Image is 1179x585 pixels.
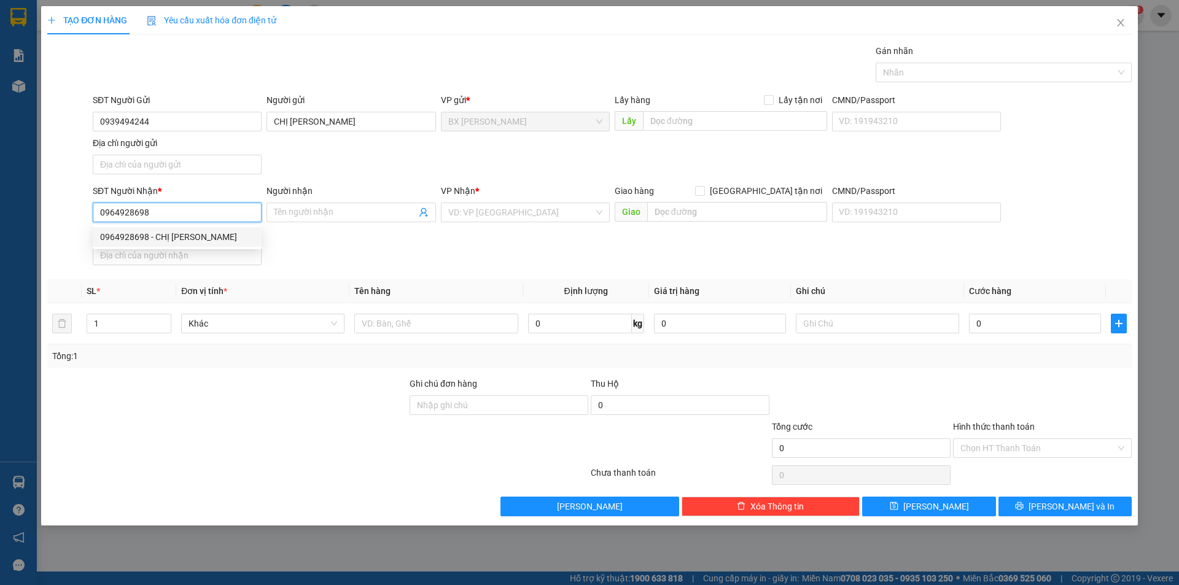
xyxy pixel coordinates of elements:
[354,286,391,296] span: Tên hàng
[448,112,602,131] span: BX Cao Lãnh
[796,314,959,333] input: Ghi Chú
[354,314,518,333] input: VD: Bàn, Ghế
[52,314,72,333] button: delete
[791,279,964,303] th: Ghi chú
[774,93,827,107] span: Lấy tận nơi
[10,72,69,115] span: GIỌT ĐẮNG
[10,10,109,40] div: BX [PERSON_NAME]
[705,184,827,198] span: [GEOGRAPHIC_DATA] tận nơi
[890,502,898,511] span: save
[1103,6,1138,41] button: Close
[682,497,860,516] button: deleteXóa Thông tin
[737,502,745,511] span: delete
[147,15,276,25] span: Yêu cầu xuất hóa đơn điện tử
[903,500,969,513] span: [PERSON_NAME]
[862,497,995,516] button: save[PERSON_NAME]
[117,53,242,70] div: 0382952149
[557,500,623,513] span: [PERSON_NAME]
[876,46,913,56] label: Gán nhãn
[87,286,96,296] span: SL
[615,111,643,131] span: Lấy
[647,202,827,222] input: Dọc đường
[441,186,475,196] span: VP Nhận
[10,12,29,25] span: Gửi:
[632,314,644,333] span: kg
[1116,18,1126,28] span: close
[998,497,1132,516] button: printer[PERSON_NAME] và In
[117,10,242,38] div: [GEOGRAPHIC_DATA]
[181,286,227,296] span: Đơn vị tính
[117,38,242,53] div: ANH SANG
[267,184,435,198] div: Người nhận
[500,497,679,516] button: [PERSON_NAME]
[589,466,771,487] div: Chưa thanh toán
[1029,500,1115,513] span: [PERSON_NAME] và In
[117,10,147,23] span: Nhận:
[47,15,127,25] span: TẠO ĐƠN HÀNG
[832,93,1001,107] div: CMND/Passport
[93,155,262,174] input: Địa chỉ của người gửi
[832,184,1001,198] div: CMND/Passport
[772,422,812,432] span: Tổng cước
[410,379,477,389] label: Ghi chú đơn hàng
[93,136,262,150] div: Địa chỉ người gửi
[10,79,28,91] span: DĐ:
[969,286,1011,296] span: Cước hàng
[615,186,654,196] span: Giao hàng
[93,184,262,198] div: SĐT Người Nhận
[10,40,109,55] div: ANH TOÀN
[953,422,1035,432] label: Hình thức thanh toán
[47,16,56,25] span: plus
[52,349,455,363] div: Tổng: 1
[267,93,435,107] div: Người gửi
[441,93,610,107] div: VP gửi
[419,207,429,217] span: user-add
[591,379,619,389] span: Thu Hộ
[93,93,262,107] div: SĐT Người Gửi
[100,230,254,244] div: 0964928698 - CHỊ [PERSON_NAME]
[93,227,262,247] div: 0964928698 - CHỊ LAN
[10,55,109,72] div: 0394771197
[654,286,699,296] span: Giá trị hàng
[750,500,804,513] span: Xóa Thông tin
[189,314,337,333] span: Khác
[1015,502,1024,511] span: printer
[1111,314,1127,333] button: plus
[643,111,827,131] input: Dọc đường
[1111,319,1126,328] span: plus
[410,395,588,415] input: Ghi chú đơn hàng
[564,286,608,296] span: Định lượng
[147,16,157,26] img: icon
[615,95,650,105] span: Lấy hàng
[615,202,647,222] span: Giao
[654,314,786,333] input: 0
[93,246,262,265] input: Địa chỉ của người nhận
